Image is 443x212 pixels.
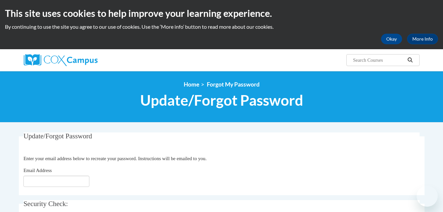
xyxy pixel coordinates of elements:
[24,54,98,66] img: Cox Campus
[207,81,260,88] span: Forgot My Password
[23,156,206,161] span: Enter your email address below to recreate your password. Instructions will be emailed to you.
[23,200,68,208] span: Security Check:
[140,91,303,109] span: Update/Forgot Password
[23,176,89,187] input: Email
[23,168,52,173] span: Email Address
[381,34,402,44] button: Okay
[24,54,149,66] a: Cox Campus
[407,34,438,44] a: More Info
[352,56,405,64] input: Search Courses
[184,81,199,88] a: Home
[417,186,438,207] iframe: Button to launch messaging window
[5,23,438,30] p: By continuing to use the site you agree to our use of cookies. Use the ‘More info’ button to read...
[5,7,438,20] h2: This site uses cookies to help improve your learning experience.
[405,56,415,64] button: Search
[23,132,92,140] span: Update/Forgot Password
